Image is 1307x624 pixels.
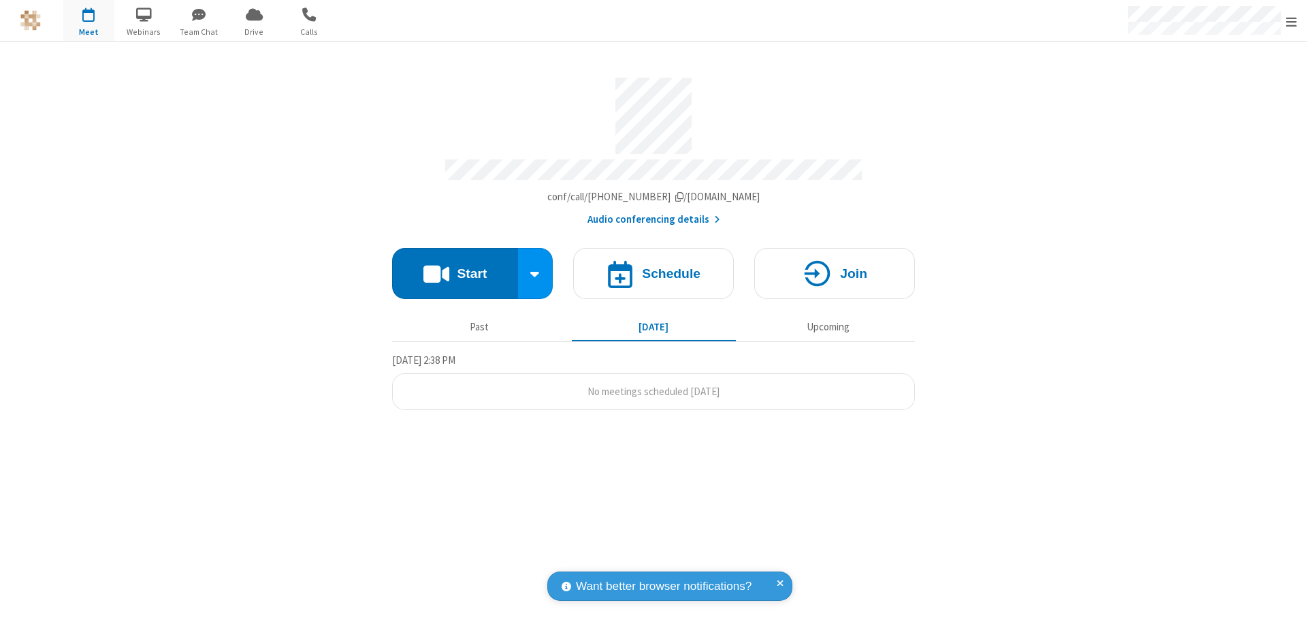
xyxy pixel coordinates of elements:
[573,248,734,299] button: Schedule
[392,67,915,228] section: Account details
[118,26,170,38] span: Webinars
[1273,589,1297,614] iframe: Chat
[746,314,910,340] button: Upcoming
[547,189,760,205] button: Copy my meeting room linkCopy my meeting room link
[587,385,720,398] span: No meetings scheduled [DATE]
[63,26,114,38] span: Meet
[392,352,915,411] section: Today's Meetings
[642,267,700,280] h4: Schedule
[392,248,518,299] button: Start
[398,314,562,340] button: Past
[547,190,760,203] span: Copy my meeting room link
[20,10,41,31] img: QA Selenium DO NOT DELETE OR CHANGE
[174,26,225,38] span: Team Chat
[572,314,736,340] button: [DATE]
[576,578,752,595] span: Want better browser notifications?
[518,248,553,299] div: Start conference options
[754,248,915,299] button: Join
[392,354,455,366] span: [DATE] 2:38 PM
[457,267,487,280] h4: Start
[587,212,720,228] button: Audio conferencing details
[284,26,335,38] span: Calls
[840,267,867,280] h4: Join
[229,26,280,38] span: Drive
